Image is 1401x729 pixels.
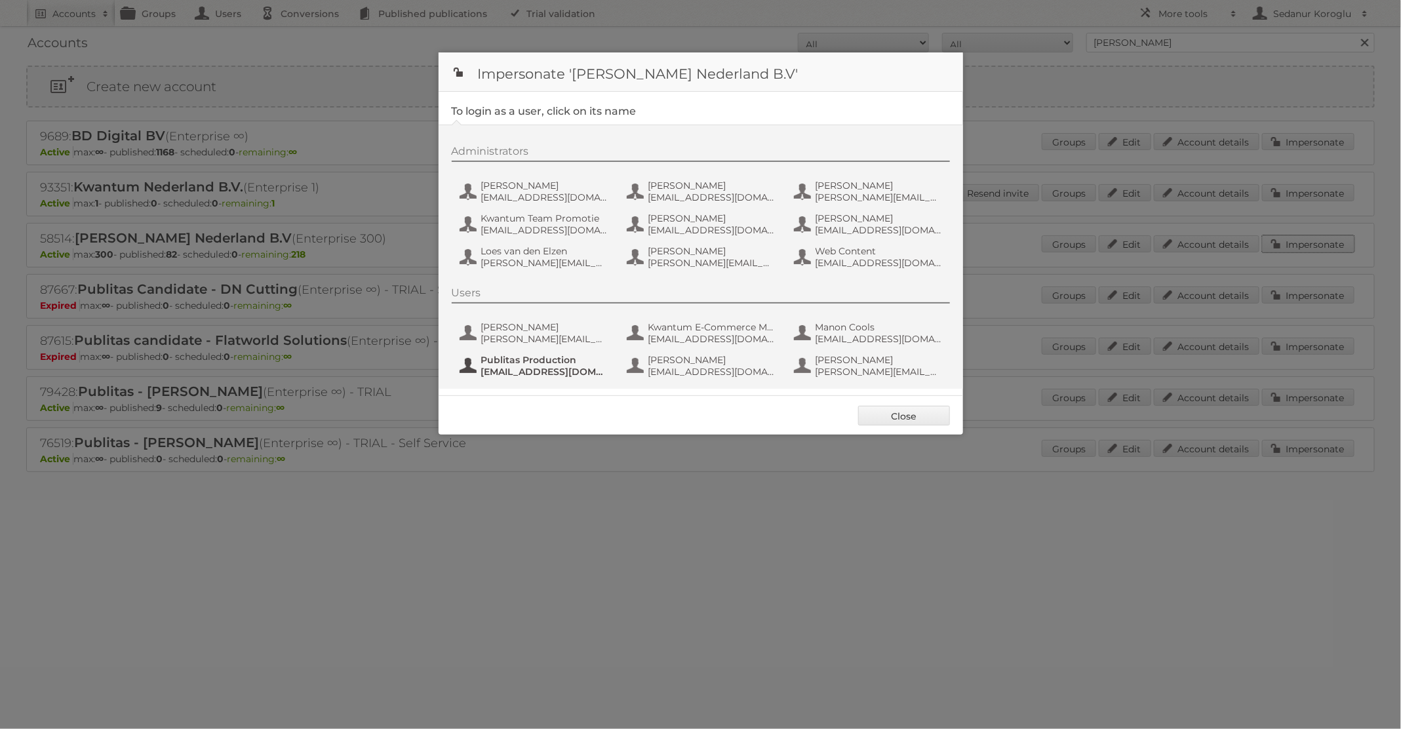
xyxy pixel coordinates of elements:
span: [PERSON_NAME][EMAIL_ADDRESS][DOMAIN_NAME] [816,366,943,378]
span: [EMAIL_ADDRESS][DOMAIN_NAME] [816,257,943,269]
span: [PERSON_NAME] [481,321,608,333]
button: [PERSON_NAME] [EMAIL_ADDRESS][DOMAIN_NAME] [625,211,779,237]
span: Publitas Production [481,354,608,366]
span: [EMAIL_ADDRESS][DOMAIN_NAME] [648,366,776,378]
span: [PERSON_NAME][EMAIL_ADDRESS][DOMAIN_NAME] [648,257,776,269]
span: [PERSON_NAME][EMAIL_ADDRESS][DOMAIN_NAME] [481,257,608,269]
span: [PERSON_NAME] [648,212,776,224]
span: Kwantum Team Promotie [481,212,608,224]
span: Kwantum E-Commerce Marketing [648,321,776,333]
span: Loes van den Elzen [481,245,608,257]
span: [PERSON_NAME] [648,354,776,366]
span: [EMAIL_ADDRESS][DOMAIN_NAME] [648,191,776,203]
span: [EMAIL_ADDRESS][DOMAIN_NAME] [816,224,943,236]
button: Manon Cools [EMAIL_ADDRESS][DOMAIN_NAME] [793,320,947,346]
span: [EMAIL_ADDRESS][DOMAIN_NAME] [481,224,608,236]
span: [EMAIL_ADDRESS][DOMAIN_NAME] [481,366,608,378]
button: [PERSON_NAME] [PERSON_NAME][EMAIL_ADDRESS][DOMAIN_NAME] [793,178,947,205]
button: [PERSON_NAME] [PERSON_NAME][EMAIL_ADDRESS][DOMAIN_NAME] [458,320,612,346]
button: [PERSON_NAME] [EMAIL_ADDRESS][DOMAIN_NAME] [793,211,947,237]
span: [EMAIL_ADDRESS][DOMAIN_NAME] [481,191,608,203]
h1: Impersonate '[PERSON_NAME] Nederland B.V' [439,52,963,92]
button: Publitas Production [EMAIL_ADDRESS][DOMAIN_NAME] [458,353,612,379]
span: Web Content [816,245,943,257]
button: [PERSON_NAME] [EMAIL_ADDRESS][DOMAIN_NAME] [625,353,779,379]
span: [PERSON_NAME][EMAIL_ADDRESS][DOMAIN_NAME] [816,191,943,203]
span: Manon Cools [816,321,943,333]
div: Users [452,286,950,304]
button: Loes van den Elzen [PERSON_NAME][EMAIL_ADDRESS][DOMAIN_NAME] [458,244,612,270]
span: [PERSON_NAME] [481,180,608,191]
span: [EMAIL_ADDRESS][DOMAIN_NAME] [648,224,776,236]
span: [PERSON_NAME] [816,212,943,224]
span: [PERSON_NAME] [816,180,943,191]
span: [EMAIL_ADDRESS][DOMAIN_NAME] [648,333,776,345]
legend: To login as a user, click on its name [452,105,637,117]
span: [PERSON_NAME] [648,180,776,191]
button: [PERSON_NAME] [PERSON_NAME][EMAIL_ADDRESS][DOMAIN_NAME] [793,353,947,379]
button: [PERSON_NAME] [EMAIL_ADDRESS][DOMAIN_NAME] [625,178,779,205]
button: Kwantum E-Commerce Marketing [EMAIL_ADDRESS][DOMAIN_NAME] [625,320,779,346]
a: Close [858,406,950,425]
button: Web Content [EMAIL_ADDRESS][DOMAIN_NAME] [793,244,947,270]
button: [PERSON_NAME] [PERSON_NAME][EMAIL_ADDRESS][DOMAIN_NAME] [625,244,779,270]
span: [PERSON_NAME][EMAIL_ADDRESS][DOMAIN_NAME] [481,333,608,345]
div: Administrators [452,145,950,162]
span: [EMAIL_ADDRESS][DOMAIN_NAME] [816,333,943,345]
button: Kwantum Team Promotie [EMAIL_ADDRESS][DOMAIN_NAME] [458,211,612,237]
span: [PERSON_NAME] [816,354,943,366]
span: [PERSON_NAME] [648,245,776,257]
button: [PERSON_NAME] [EMAIL_ADDRESS][DOMAIN_NAME] [458,178,612,205]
